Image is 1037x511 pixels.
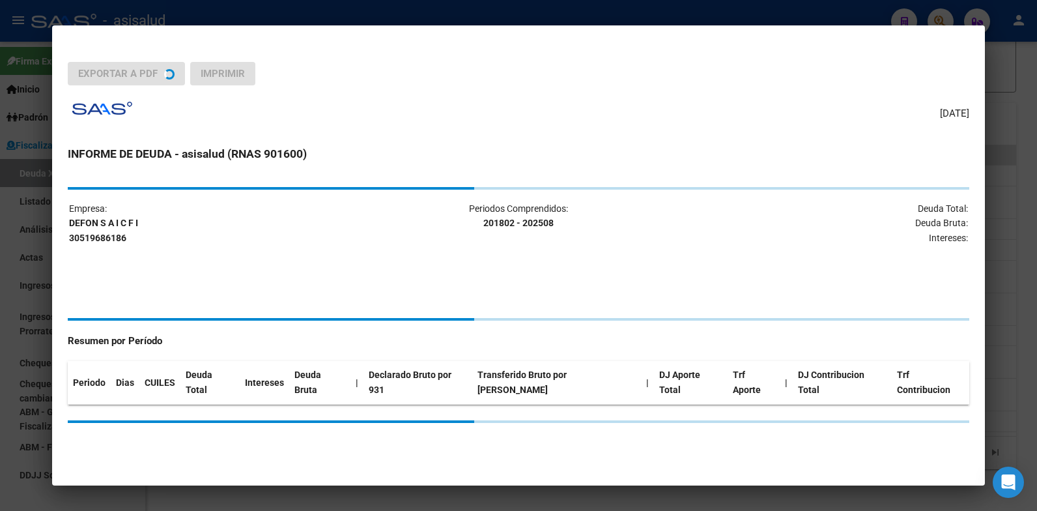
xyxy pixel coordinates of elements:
div: Open Intercom Messenger [993,467,1024,498]
th: Deuda Total [180,361,240,404]
th: | [780,361,793,404]
p: Deuda Total: Deuda Bruta: Intereses: [669,201,968,246]
th: Trf Contribucion [892,361,969,404]
p: Periodos Comprendidos: [369,201,668,231]
th: CUILES [139,361,180,404]
th: Dias [111,361,139,404]
th: Transferido Bruto por [PERSON_NAME] [472,361,641,404]
span: [DATE] [940,106,969,121]
th: | [641,361,654,404]
th: Intereses [240,361,289,404]
strong: DEFON S A I C F I 30519686186 [69,218,138,243]
p: Empresa: [69,201,368,246]
button: Exportar a PDF [68,62,185,85]
th: Declarado Bruto por 931 [363,361,472,404]
th: DJ Contribucion Total [793,361,892,404]
th: Deuda Bruta [289,361,350,404]
th: DJ Aporte Total [654,361,728,404]
span: Imprimir [201,68,245,80]
th: Periodo [68,361,111,404]
h3: INFORME DE DEUDA - asisalud (RNAS 901600) [68,145,970,162]
th: Trf Aporte [728,361,780,404]
h4: Resumen por Período [68,334,970,349]
th: | [350,361,363,404]
span: Exportar a PDF [78,68,158,80]
strong: 201802 - 202508 [483,218,554,228]
button: Imprimir [190,62,255,85]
